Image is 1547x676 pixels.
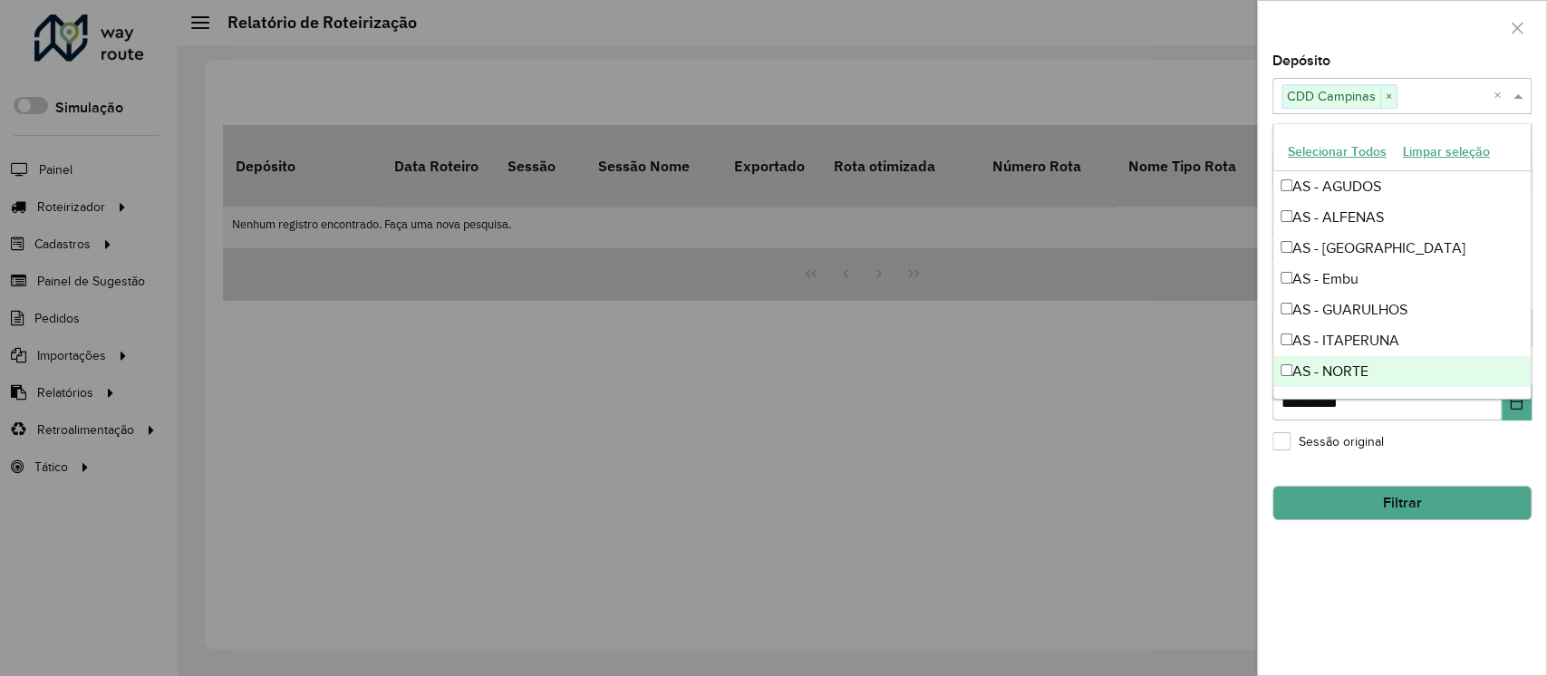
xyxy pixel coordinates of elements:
[1272,123,1532,400] ng-dropdown-panel: Options list
[1273,264,1531,295] div: AS - Embu
[1273,356,1531,387] div: AS - NORTE
[1273,387,1531,418] div: AS - [GEOGRAPHIC_DATA]
[1273,202,1531,233] div: AS - ALFENAS
[1494,85,1509,107] span: Clear all
[1273,233,1531,264] div: AS - [GEOGRAPHIC_DATA]
[1273,171,1531,202] div: AS - AGUDOS
[1395,138,1498,166] button: Limpar seleção
[1272,486,1532,520] button: Filtrar
[1272,432,1384,451] label: Sessão original
[1502,384,1532,420] button: Choose Date
[1272,50,1330,72] label: Depósito
[1380,86,1397,108] span: ×
[1273,295,1531,325] div: AS - GUARULHOS
[1282,85,1380,107] span: CDD Campinas
[1280,138,1395,166] button: Selecionar Todos
[1273,325,1531,356] div: AS - ITAPERUNA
